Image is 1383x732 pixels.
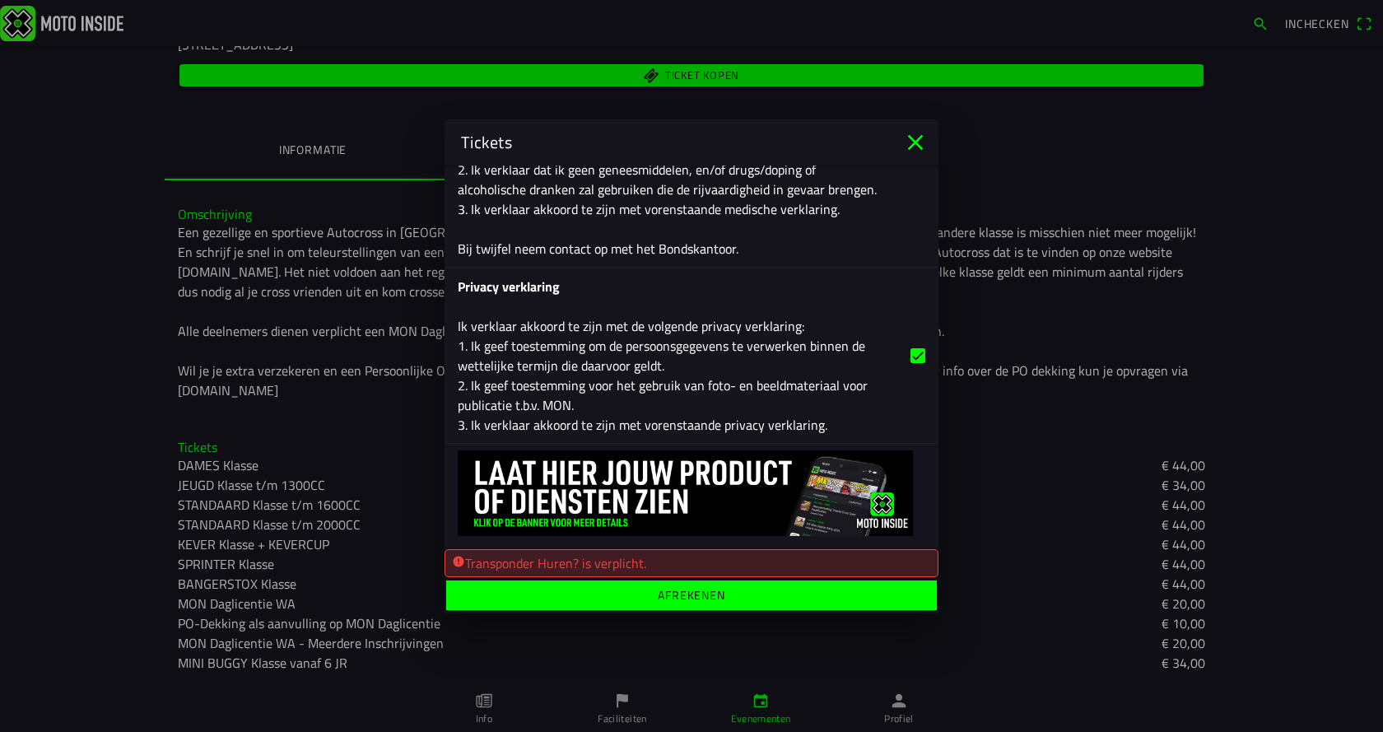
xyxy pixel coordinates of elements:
ion-icon: close [902,129,929,156]
ion-label: Afrekenen [658,589,725,600]
ion-title: Tickets [445,130,902,155]
div: Transponder Huren? is verplicht. [452,552,931,572]
ion-icon: alert [452,554,465,567]
img: 0moMHOOY3raU3U3gHW5KpNDKZy0idSAADlCDDHtX.jpg [458,450,913,536]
